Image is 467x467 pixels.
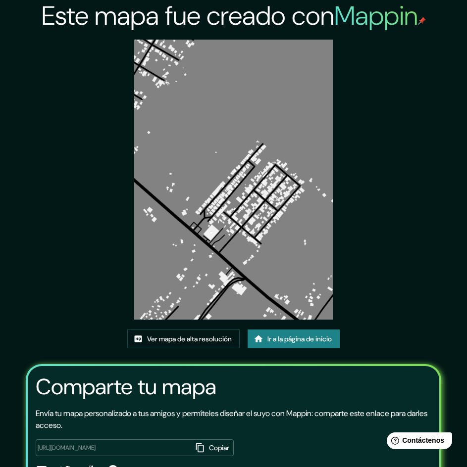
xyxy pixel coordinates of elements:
[248,329,340,348] a: Ir a la página de inicio
[127,329,240,348] a: Ver mapa de alta resolución
[267,335,332,344] font: Ir a la página de inicio
[36,408,427,430] font: Envía tu mapa personalizado a tus amigos y permíteles diseñar el suyo con Mappin: comparte este e...
[134,40,332,320] img: created-map
[193,439,234,456] button: Copiar
[147,335,232,344] font: Ver mapa de alta resolución
[379,428,456,456] iframe: Lanzador de widgets de ayuda
[209,443,229,452] font: Copiar
[418,17,426,25] img: pin de mapeo
[36,373,216,401] font: Comparte tu mapa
